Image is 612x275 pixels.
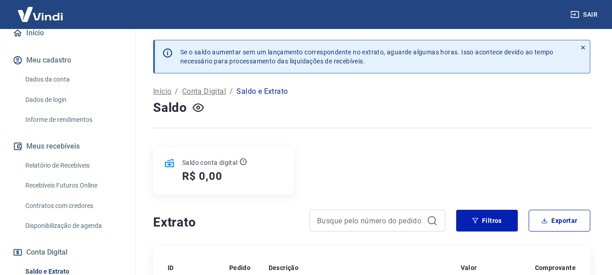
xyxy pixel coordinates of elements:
button: Conta Digital [11,242,125,262]
p: Descrição [269,263,299,272]
a: Disponibilização de agenda [22,217,125,235]
a: Conta Digital [182,86,226,97]
p: / [175,86,178,97]
a: Início [11,23,125,43]
p: Saldo conta digital [182,158,238,167]
button: Sair [569,6,601,23]
a: Contratos com credores [22,197,125,215]
a: Relatório de Recebíveis [22,156,125,175]
a: Informe de rendimentos [22,111,125,129]
button: Filtros [456,210,518,232]
button: Meus recebíveis [11,136,125,156]
p: Valor [461,263,477,272]
p: Comprovante [535,263,576,272]
input: Busque pelo número do pedido [317,214,423,227]
h4: Extrato [153,213,299,232]
p: ID [168,263,174,272]
p: Se o saldo aumentar sem um lançamento correspondente no extrato, aguarde algumas horas. Isso acon... [180,48,554,66]
h4: Saldo [153,99,187,117]
button: Exportar [529,210,590,232]
button: Meu cadastro [11,50,125,70]
h5: R$ 0,00 [182,169,222,183]
p: Pedido [229,263,251,272]
a: Dados da conta [22,70,125,89]
a: Início [153,86,171,97]
a: Recebíveis Futuros Online [22,176,125,195]
p: / [230,86,233,97]
p: Saldo e Extrato [236,86,288,97]
a: Dados de login [22,91,125,109]
img: Vindi [11,0,70,28]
